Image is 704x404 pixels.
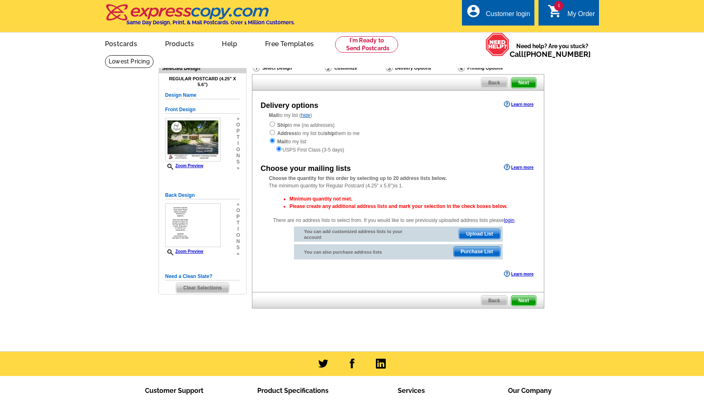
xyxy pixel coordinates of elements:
span: p [236,128,240,134]
span: Services [398,387,425,395]
h4: Same Day Design, Print, & Mail Postcards. Over 1 Million Customers. [126,19,295,26]
span: 1 [554,1,563,11]
div: Printing Options [457,64,530,72]
a: Back [481,295,508,306]
div: Selected Design [159,64,246,72]
strong: Mail [269,112,278,118]
a: 1 shopping_cart My Order [548,9,595,19]
span: o [236,208,240,214]
div: Choose your mailing lists [261,163,351,174]
div: Customize [324,64,385,72]
div: to me (no addresses) to my list but them to me to my list [269,121,527,154]
div: You can add customized address lists to your account [294,227,413,242]
span: Call [510,50,591,58]
span: o [236,232,240,238]
span: i [236,140,240,147]
span: Back [481,296,507,306]
span: s [236,159,240,165]
span: i [236,226,240,232]
span: Back [481,78,507,88]
strong: Choose the quantity for this order by selecting up to 20 address lists below. [269,175,447,181]
div: USPS First Class (3-5 days) [269,145,527,154]
a: Zoom Preview [165,163,203,168]
a: Back [481,77,508,88]
a: Learn more [504,101,534,107]
h4: Regular Postcard (4.25" x 5.6") [165,76,240,87]
h5: Back Design [165,191,240,199]
a: Postcards [92,33,150,53]
img: Customize [325,64,332,72]
span: p [236,214,240,220]
div: My Order [567,10,595,22]
strong: Address [277,131,297,136]
div: There are no address lists to select from. If you would like to see previously uploaded address l... [269,191,527,264]
a: login [504,217,514,223]
a: [PHONE_NUMBER] [524,50,591,58]
span: Purchase List [454,247,500,257]
span: Upload List [459,229,500,239]
span: t [236,134,240,140]
i: shopping_cart [548,4,562,19]
img: Delivery Options [386,64,393,72]
li: Please create any additional address lists and mark your selection in the check boxes below. [289,203,523,210]
a: account_circle Customer login [466,9,530,19]
div: to my list ( ) [252,112,544,154]
strong: Ship [277,122,288,128]
span: n [236,238,240,245]
span: t [236,220,240,226]
img: Printing Options & Summary [458,64,465,72]
span: o [236,122,240,128]
a: Free Templates [252,33,327,53]
li: Minimum quantity not met. [289,195,523,203]
span: s [236,245,240,251]
span: n [236,153,240,159]
div: You can also purchase address lists [294,244,413,257]
span: » [236,201,240,208]
img: small-thumb.jpg [165,203,221,247]
a: Products [152,33,207,53]
span: Our Company [508,387,552,395]
h5: Design Name [165,91,240,99]
div: Select Design [252,64,324,74]
span: Customer Support [145,387,203,395]
span: » [236,116,240,122]
a: Learn more [504,164,534,170]
div: Delivery Options [385,64,457,74]
span: o [236,147,240,153]
span: Clear Selections [176,283,228,293]
div: The minimum quantity for Regular Postcard (4.25" x 5.6")is 1. [252,175,544,189]
span: Next [511,296,536,306]
div: Delivery options [261,100,318,111]
h5: Front Design [165,106,240,114]
img: small-thumb.jpg [165,118,221,161]
i: account_circle [466,4,481,19]
span: Product Specifications [257,387,329,395]
a: Learn more [504,271,534,277]
a: Zoom Preview [165,249,203,254]
span: Need help? Are you stuck? [510,42,595,58]
strong: ship [325,131,335,136]
span: Next [511,78,536,88]
img: Select Design [253,64,260,72]
h5: Need a Clean Slate? [165,273,240,280]
a: Help [209,33,250,53]
strong: Mail [277,139,287,145]
img: help [485,33,510,56]
span: » [236,165,240,171]
span: » [236,251,240,257]
a: Same Day Design, Print, & Mail Postcards. Over 1 Million Customers. [105,10,295,26]
div: Customer login [486,10,530,22]
a: hide [301,112,310,118]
